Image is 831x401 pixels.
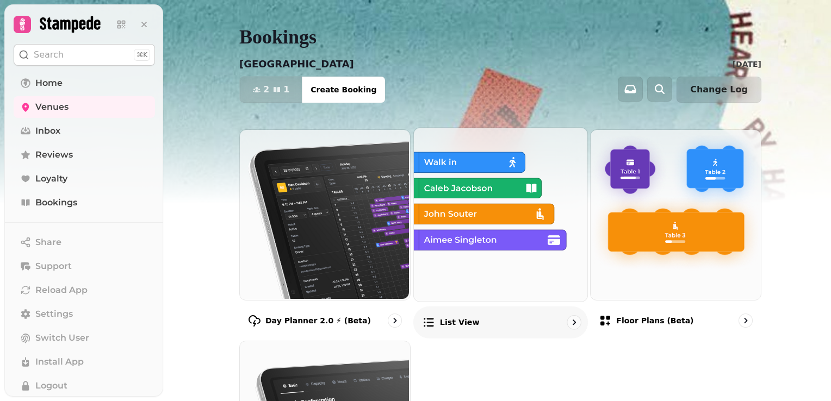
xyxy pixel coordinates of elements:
span: Reviews [35,148,73,161]
a: Inbox [14,120,155,142]
img: List view [412,127,586,300]
span: Reload App [35,284,88,297]
a: List viewList view [413,127,588,338]
a: Settings [14,303,155,325]
span: Venues [35,101,69,114]
p: List view [439,317,479,328]
span: 1 [283,85,289,94]
button: Reload App [14,279,155,301]
span: Inbox [35,124,60,137]
p: Day Planner 2.0 ⚡ (Beta) [265,315,371,326]
span: Create Booking [311,86,376,93]
button: Share [14,231,155,253]
a: Venues [14,96,155,118]
button: Install App [14,351,155,373]
svg: go to [568,317,579,328]
button: 21 [240,77,302,103]
svg: go to [389,315,400,326]
a: Day Planner 2.0 ⚡ (Beta)Day Planner 2.0 ⚡ (Beta) [239,129,411,336]
svg: go to [740,315,751,326]
img: Day Planner 2.0 ⚡ (Beta) [239,129,409,299]
a: Reviews [14,144,155,166]
p: Search [34,48,64,61]
a: Floor Plans (beta)Floor Plans (beta) [590,129,761,336]
span: Switch User [35,331,89,344]
button: Logout [14,375,155,397]
button: Search⌘K [14,44,155,66]
a: Bookings [14,192,155,214]
button: Switch User [14,327,155,349]
span: Settings [35,308,73,321]
span: Share [35,236,61,249]
span: Bookings [35,196,77,209]
span: Support [35,260,72,273]
span: Change Log [690,85,748,94]
a: Home [14,72,155,94]
button: Support [14,255,155,277]
span: Home [35,77,63,90]
a: Loyalty [14,168,155,190]
button: Change Log [677,77,761,103]
span: Install App [35,355,84,368]
span: Logout [35,379,67,392]
button: Create Booking [302,77,385,103]
p: [DATE] [733,59,761,70]
p: Floor Plans (beta) [616,315,693,326]
div: ⌘K [134,49,150,61]
img: Floor Plans (beta) [590,129,760,299]
p: [GEOGRAPHIC_DATA] [239,57,354,72]
span: 2 [263,85,269,94]
span: Loyalty [35,172,67,185]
